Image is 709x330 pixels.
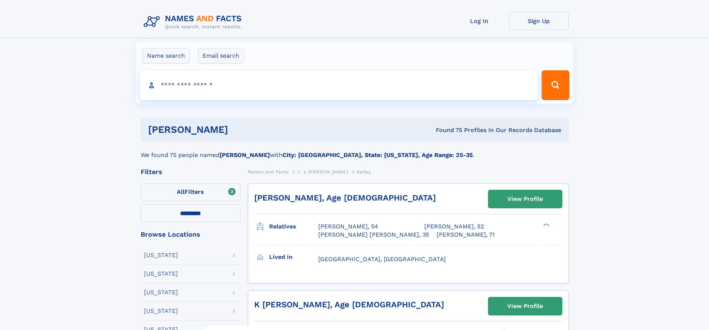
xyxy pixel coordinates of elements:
[318,256,446,263] span: [GEOGRAPHIC_DATA], [GEOGRAPHIC_DATA]
[141,169,240,175] div: Filters
[507,298,543,315] div: View Profile
[424,222,484,231] a: [PERSON_NAME], 52
[437,231,495,239] a: [PERSON_NAME], 71
[148,125,332,134] h1: [PERSON_NAME]
[297,167,300,176] a: J
[318,222,378,231] a: [PERSON_NAME], 54
[308,169,348,174] span: [PERSON_NAME]
[140,70,539,100] input: search input
[177,188,185,195] span: All
[141,142,569,160] div: We found 75 people named with .
[450,12,509,30] a: Log In
[198,48,244,64] label: Email search
[248,167,289,176] a: Names and Facts
[541,222,550,227] div: ❯
[488,297,562,315] a: View Profile
[318,231,429,239] a: [PERSON_NAME] [PERSON_NAME], 35
[507,190,543,208] div: View Profile
[297,169,300,174] span: J
[141,183,240,201] label: Filters
[254,193,436,202] a: [PERSON_NAME], Age [DEMOGRAPHIC_DATA]
[220,151,270,158] b: [PERSON_NAME]
[144,289,178,295] div: [US_STATE]
[509,12,569,30] a: Sign Up
[269,220,318,233] h3: Relatives
[488,190,562,208] a: View Profile
[142,48,190,64] label: Name search
[141,231,240,238] div: Browse Locations
[357,169,371,174] span: Kailey
[254,300,444,309] a: K [PERSON_NAME], Age [DEMOGRAPHIC_DATA]
[282,151,473,158] b: City: [GEOGRAPHIC_DATA], State: [US_STATE], Age Range: 25-35
[141,12,248,32] img: Logo Names and Facts
[144,308,178,314] div: [US_STATE]
[332,126,561,134] div: Found 75 Profiles In Our Records Database
[144,271,178,277] div: [US_STATE]
[308,167,348,176] a: [PERSON_NAME]
[144,252,178,258] div: [US_STATE]
[542,70,569,100] button: Search Button
[269,251,318,263] h3: Lived in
